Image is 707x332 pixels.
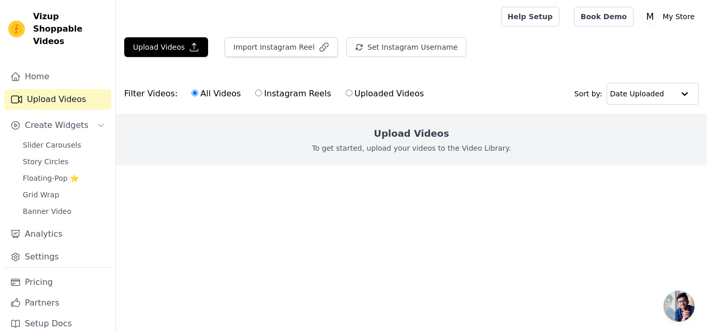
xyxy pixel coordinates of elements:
[658,7,699,26] p: My Store
[374,126,449,141] h2: Upload Videos
[23,173,79,183] span: Floating-Pop ⭐
[4,66,111,87] a: Home
[4,247,111,267] a: Settings
[23,206,71,216] span: Banner Video
[255,87,331,100] label: Instagram Reels
[642,7,699,26] button: M My Store
[17,171,111,185] a: Floating-Pop ⭐
[225,37,338,57] button: Import Instagram Reel
[575,83,699,105] div: Sort by:
[33,10,107,48] span: Vizup Shoppable Videos
[17,154,111,169] a: Story Circles
[23,190,59,200] span: Grid Wrap
[4,293,111,313] a: Partners
[501,7,559,26] a: Help Setup
[646,11,654,22] text: M
[255,90,262,96] input: Instagram Reels
[23,156,68,167] span: Story Circles
[4,272,111,293] a: Pricing
[191,87,241,100] label: All Videos
[8,21,25,37] img: Vizup
[345,87,424,100] label: Uploaded Videos
[124,82,430,106] div: Filter Videos:
[346,90,352,96] input: Uploaded Videos
[346,37,466,57] button: Set Instagram Username
[4,89,111,110] a: Upload Videos
[192,90,198,96] input: All Videos
[17,138,111,152] a: Slider Carousels
[25,119,89,132] span: Create Widgets
[664,291,695,322] div: Open chat
[17,204,111,219] a: Banner Video
[312,143,511,153] p: To get started, upload your videos to the Video Library.
[4,115,111,136] button: Create Widgets
[574,7,634,26] a: Book Demo
[124,37,208,57] button: Upload Videos
[17,187,111,202] a: Grid Wrap
[23,140,81,150] span: Slider Carousels
[4,224,111,244] a: Analytics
